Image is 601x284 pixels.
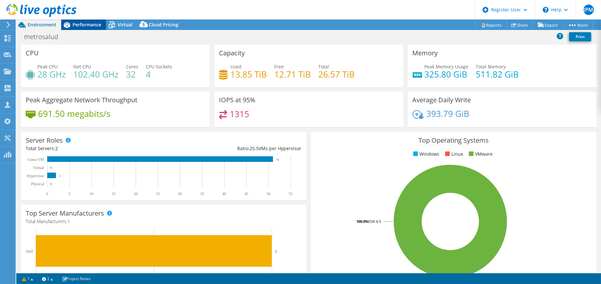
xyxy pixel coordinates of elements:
[222,192,226,196] text: 40
[50,166,52,169] text: 0
[73,21,101,28] span: Performance
[230,64,241,70] span: Used
[156,192,160,196] text: 25
[250,145,259,151] span: 25.5
[316,137,591,144] h3: Top Operating Systems
[73,71,118,78] h4: 102.40 GHz
[112,192,116,196] text: 15
[275,249,277,253] text: 2
[164,145,302,152] div: Ratio: VMs per Hypervisor
[73,64,91,70] span: Net CPU
[149,21,178,28] span: Cloud Pricing
[31,182,44,186] text: Physical
[68,192,70,196] text: 5
[26,145,164,152] div: Total Servers:
[476,64,506,70] span: Total Memory
[413,96,471,104] h3: Average Daily Write
[126,64,138,70] span: Cores
[38,110,110,117] h4: 691.50 megabits/s
[412,150,439,158] li: Windows
[46,192,48,196] text: 0
[26,249,33,254] text: Dell
[59,174,61,177] text: 2
[26,96,137,104] h3: Peak Aggregate Network Throughput
[67,218,70,224] span: 1
[18,275,38,283] a: 1
[200,192,204,196] text: 35
[274,64,284,70] span: Free
[426,110,469,117] h4: 393.79 GiB
[274,71,311,78] h4: 12.71 TiB
[276,158,279,161] text: 51
[543,7,549,13] svg: \n
[425,64,469,70] span: Peak Memory Usage
[289,192,293,196] text: 55
[26,50,39,57] h3: CPU
[356,219,368,224] tspan: 100.0%
[37,71,66,78] h4: 28 GHz
[178,192,182,196] text: 30
[219,96,255,104] h3: IOPS at 95%
[476,71,519,78] h4: 511.82 GiB
[244,192,248,196] text: 45
[563,20,593,30] a: More
[444,150,463,158] li: Linux
[21,33,68,40] h1: metrosalud
[57,275,95,283] a: Project Notes
[506,20,533,30] a: Share
[425,71,469,78] h4: 325.80 GiB
[89,192,93,196] text: 10
[134,192,138,196] text: 20
[230,110,249,118] h4: 1315
[126,71,138,78] h4: 32
[266,192,270,196] text: 50
[413,50,438,57] h3: Memory
[37,64,58,70] span: Peak CPU
[475,20,507,30] a: Reports
[467,150,493,158] li: VMware
[50,182,52,186] text: 0
[219,50,245,57] h3: Capacity
[26,137,63,144] h3: Server Roles
[146,64,172,70] span: CPU Sockets
[368,219,381,224] tspan: ESXi 6.5
[33,165,44,170] text: Virtual
[318,71,355,78] h4: 26.57 TiB
[318,64,329,70] span: Total
[55,145,58,151] span: 2
[28,21,56,28] span: Environment
[26,218,301,225] h4: Total Manufacturers:
[569,32,591,41] a: Print
[26,210,104,217] h3: Top Server Manufacturers
[117,21,132,28] span: Virtual
[146,71,172,78] h4: 4
[230,71,267,78] h4: 13.85 TiB
[583,5,594,15] span: JPM
[27,174,44,178] text: Hypervisor
[28,157,44,162] text: Guest VM
[533,20,563,30] a: Export
[37,275,58,283] a: 2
